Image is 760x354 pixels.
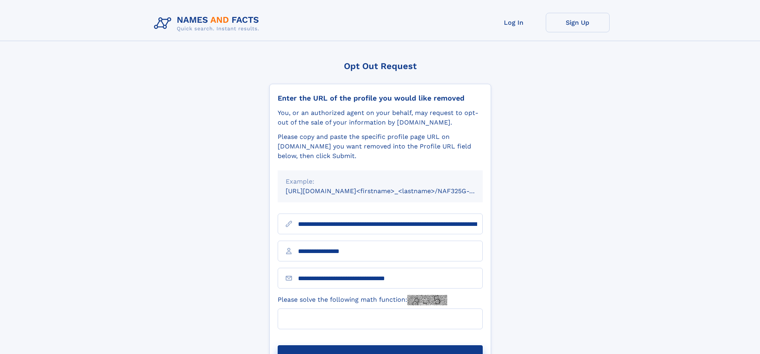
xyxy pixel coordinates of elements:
[151,13,266,34] img: Logo Names and Facts
[278,132,483,161] div: Please copy and paste the specific profile page URL on [DOMAIN_NAME] you want removed into the Pr...
[278,108,483,127] div: You, or an authorized agent on your behalf, may request to opt-out of the sale of your informatio...
[269,61,491,71] div: Opt Out Request
[286,177,475,186] div: Example:
[278,94,483,103] div: Enter the URL of the profile you would like removed
[546,13,610,32] a: Sign Up
[286,187,498,195] small: [URL][DOMAIN_NAME]<firstname>_<lastname>/NAF325G-xxxxxxxx
[278,295,447,305] label: Please solve the following math function:
[482,13,546,32] a: Log In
